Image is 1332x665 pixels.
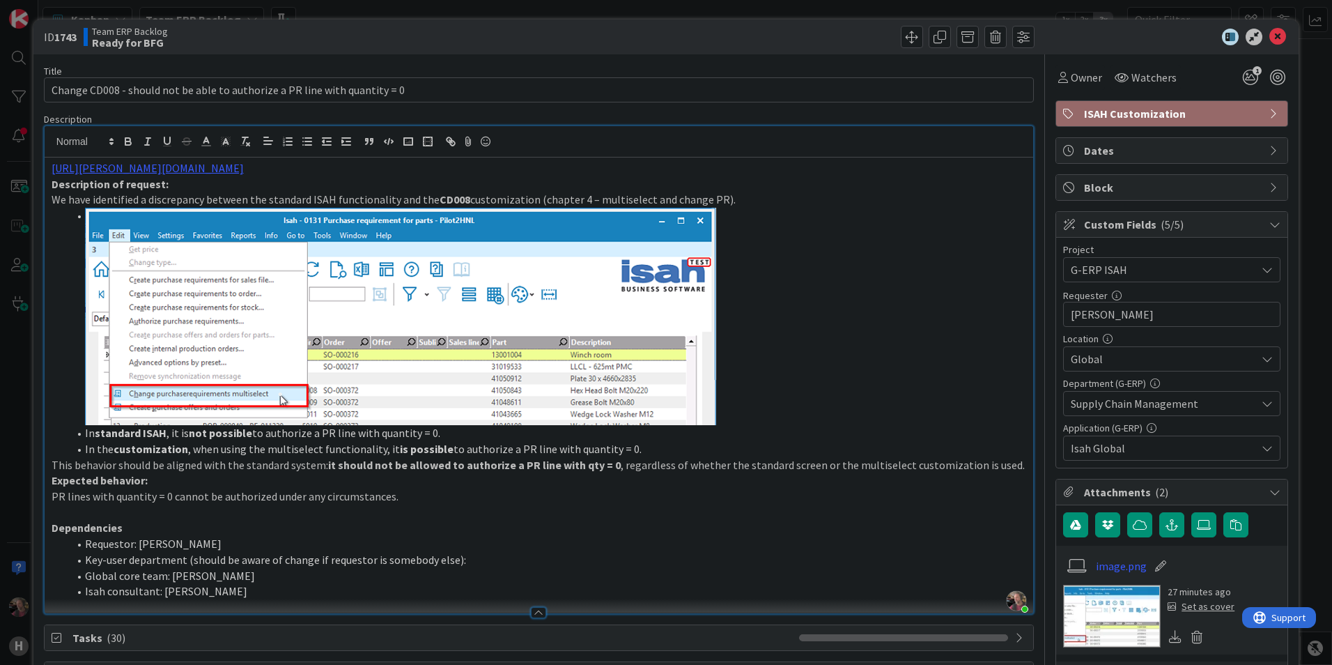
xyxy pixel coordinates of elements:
label: Title [44,65,62,77]
strong: CD008 [440,192,470,206]
p: PR lines with quantity = 0 cannot be authorized under any circumstances. [52,489,1026,505]
input: type card name here... [44,77,1034,102]
li: Isah consultant: [PERSON_NAME] [68,583,1026,599]
strong: standard ISAH [95,426,166,440]
span: G-ERP ISAH [1071,260,1249,280]
b: 1743 [54,30,77,44]
strong: it should not be allowed to authorize a PR line with qty = 0 [328,458,621,472]
label: Requester [1063,289,1108,302]
li: Requestor: [PERSON_NAME] [68,536,1026,552]
strong: is possible [400,442,454,456]
span: Dates [1084,142,1262,159]
span: Team ERP Backlog [92,26,168,37]
span: 1 [1253,66,1262,75]
span: Block [1084,179,1262,196]
b: Ready for BFG [92,37,168,48]
span: Supply Chain Management [1071,395,1256,412]
span: Global [1071,351,1256,367]
li: In , it is to authorize a PR line with quantity = 0. [68,425,1026,441]
span: ID [44,29,77,45]
span: ( 30 ) [107,631,125,645]
span: ( 2 ) [1155,485,1168,499]
div: Download [1168,628,1183,646]
img: image.png [85,208,716,425]
div: Set as cover [1168,599,1234,614]
span: Custom Fields [1084,216,1262,233]
strong: Dependencies [52,521,123,535]
li: In the , when using the multiselect functionality, it to authorize a PR line with quantity = 0. [68,441,1026,457]
span: Support [29,2,63,19]
span: Owner [1071,69,1102,86]
li: Global core team: [PERSON_NAME] [68,568,1026,584]
strong: Description of request: [52,177,169,191]
div: Department (G-ERP) [1063,379,1280,388]
strong: Expected behavior: [52,473,148,487]
span: Isah Global [1071,440,1256,457]
span: ( 5/5 ) [1161,217,1184,231]
div: Location [1063,334,1280,344]
div: 27 minutes ago [1168,585,1234,599]
img: mUQgmzPMbl307rknRjqrXhhrfDoDWjCu.png [1007,591,1026,611]
span: Watchers [1131,69,1177,86]
div: Project [1063,245,1280,254]
p: We have identified a discrepancy between the standard ISAH functionality and the customization (c... [52,192,1026,208]
span: Tasks [72,629,792,646]
span: Description [44,113,92,125]
span: Attachments [1084,484,1262,500]
a: image.png [1096,558,1147,574]
p: This behavior should be aligned with the standard system: , regardless of whether the standard sc... [52,457,1026,473]
span: ISAH Customization [1084,105,1262,122]
div: Application (G-ERP) [1063,423,1280,433]
strong: not possible [189,426,252,440]
li: Key-user department (should be aware of change if requestor is somebody else): [68,552,1026,568]
a: [URL][PERSON_NAME][DOMAIN_NAME] [52,161,244,175]
strong: customization [114,442,188,456]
